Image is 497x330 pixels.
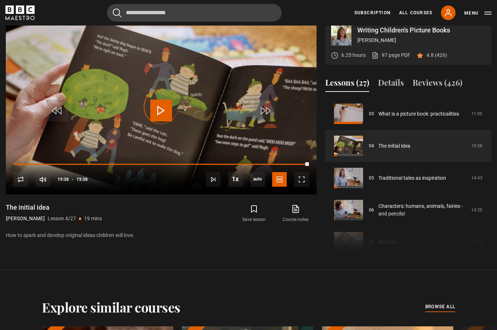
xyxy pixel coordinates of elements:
[250,172,265,187] div: Current quality: 720p
[378,110,459,118] a: What is a picture book: practicalities
[399,9,432,16] a: All Courses
[425,303,455,311] a: browse all
[378,142,410,150] a: The initial idea
[275,203,317,224] a: Course notes
[6,215,45,222] p: [PERSON_NAME]
[6,19,317,194] video-js: Video Player
[76,173,88,186] span: 19:38
[206,172,220,187] button: Next Lesson
[294,172,309,187] button: Fullscreen
[378,202,467,218] a: Characters: humans, animals, fairies - and pencils!
[250,172,265,187] span: auto
[42,299,180,315] h2: Explore similar courses
[233,203,275,224] button: Save lesson
[272,172,287,187] button: Captions
[357,27,485,34] p: Writing Children's Picture Books
[341,51,366,59] p: 6.25 hours
[354,9,390,16] a: Subscription
[107,4,282,22] input: Search
[84,215,102,222] p: 19 mins
[325,77,369,92] button: Lessons (27)
[36,172,50,187] button: Mute
[228,172,243,186] button: Playback Rate
[5,5,35,20] svg: BBC Maestro
[48,215,76,222] p: Lesson 4/27
[6,232,317,239] p: How to spark and develop original ideas children will love.
[425,303,455,310] span: browse all
[378,174,446,182] a: Traditional tales as inspiration
[13,164,309,165] div: Progress Bar
[413,77,462,92] button: Reviews (426)
[113,8,122,18] button: Submit the search query
[464,9,492,17] button: Toggle navigation
[6,203,102,212] h1: The initial idea
[371,51,410,59] a: 97 page PDF
[72,177,73,182] span: -
[357,36,485,44] p: [PERSON_NAME]
[13,172,28,187] button: Replay
[426,51,447,59] p: 4.8 (426)
[378,77,404,92] button: Details
[57,173,69,186] span: 19:38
